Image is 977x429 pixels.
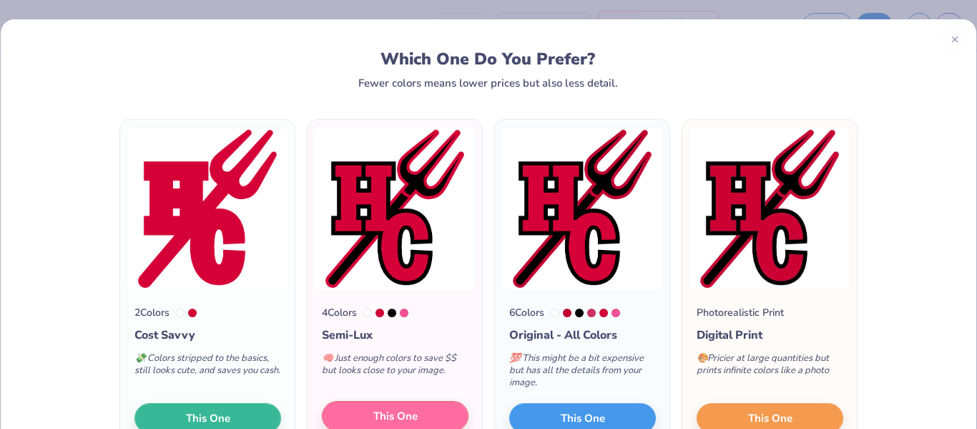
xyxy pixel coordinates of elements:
[322,344,468,391] div: Just enough colors to save $$ but looks close to your image.
[313,127,476,291] img: 4 color option
[363,309,372,317] div: White
[358,77,618,89] div: Fewer colors means lower prices but also less detail.
[551,309,559,317] div: White
[134,327,281,344] div: Cost Savvy
[188,309,197,317] div: 206 C
[509,327,656,344] div: Original - All Colors
[388,309,396,317] div: Black
[400,309,408,317] div: 212 C
[186,410,230,427] span: This One
[561,410,605,427] span: This One
[501,127,664,291] img: 6 color option
[697,352,708,365] span: 🎨
[134,305,170,320] div: 2 Colors
[748,410,792,427] span: This One
[373,408,418,425] span: This One
[375,309,384,317] div: 206 C
[697,327,843,344] div: Digital Print
[509,305,544,320] div: 6 Colors
[688,127,851,291] img: Photorealistic preview
[612,309,620,317] div: 212 C
[322,352,333,365] span: 🧠
[587,309,596,317] div: 7635 C
[322,327,468,344] div: Semi-Lux
[322,305,357,320] div: 4 Colors
[176,309,185,317] div: White
[40,49,936,69] div: Which One Do You Prefer?
[599,309,608,317] div: 206 C
[575,309,584,317] div: Black
[134,344,281,391] div: Colors stripped to the basics, still looks cute, and saves you cash.
[697,305,784,320] div: Photorealistic Print
[697,344,843,391] div: Pricier at large quantities but prints infinite colors like a photo
[126,127,289,291] img: 2 color option
[509,352,521,365] span: 💯
[134,352,146,365] span: 💸
[563,309,571,317] div: 200 C
[509,344,656,403] div: This might be a bit expensive but has all the details from your image.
